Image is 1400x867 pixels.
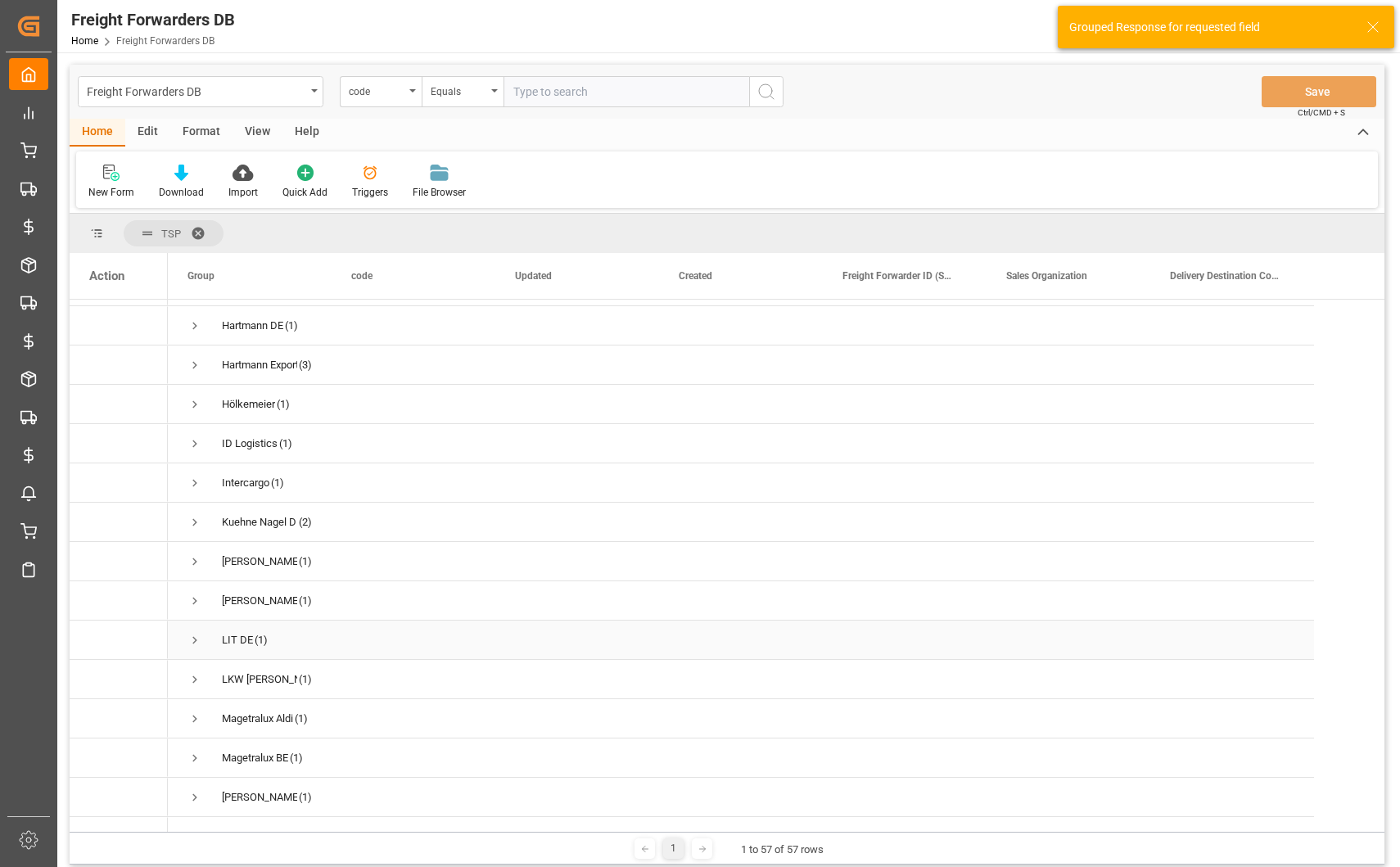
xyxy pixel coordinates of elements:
[168,817,1314,856] div: Press SPACE to select this row.
[168,385,1314,424] div: Press SPACE to select this row.
[222,739,288,777] div: Magetralux BE
[170,119,233,147] div: Format
[340,76,422,107] button: open menu
[663,838,684,859] div: 1
[168,738,1314,778] div: Press SPACE to select this row.
[161,228,181,240] span: TSP
[299,661,312,698] span: (1)
[222,425,278,463] div: ID Logistics
[504,76,749,107] input: Type to search
[70,660,168,699] div: Press SPACE to select this row.
[349,80,404,99] div: code
[168,306,1314,345] div: Press SPACE to select this row.
[70,817,168,856] div: Press SPACE to select this row.
[70,424,168,463] div: Press SPACE to select this row.
[222,700,293,738] div: Magetralux Aldi
[168,621,1314,660] div: Press SPACE to select this row.
[70,503,168,542] div: Press SPACE to select this row.
[78,76,323,107] button: open menu
[222,818,242,856] div: MDI
[70,738,168,778] div: Press SPACE to select this row.
[168,778,1314,817] div: Press SPACE to select this row.
[222,346,297,384] div: Hartmann Export
[222,661,297,698] div: LKW [PERSON_NAME]
[679,270,712,282] span: Created
[243,818,256,856] span: (1)
[299,779,312,816] span: (1)
[125,119,170,147] div: Edit
[70,463,168,503] div: Press SPACE to select this row.
[228,185,258,200] div: Import
[299,503,312,541] span: (2)
[741,842,824,858] div: 1 to 57 of 57 rows
[168,542,1314,581] div: Press SPACE to select this row.
[71,7,235,32] div: Freight Forwarders DB
[70,345,168,385] div: Press SPACE to select this row.
[1298,106,1345,119] span: Ctrl/CMD + S
[222,779,297,816] div: [PERSON_NAME]
[168,463,1314,503] div: Press SPACE to select this row.
[70,542,168,581] div: Press SPACE to select this row.
[1069,19,1351,36] div: Grouped Response for requested field
[1262,76,1376,107] button: Save
[88,185,134,200] div: New Form
[749,76,784,107] button: search button
[299,582,312,620] span: (1)
[422,76,504,107] button: open menu
[159,185,204,200] div: Download
[299,346,312,384] span: (3)
[222,464,269,502] div: Intercargo
[431,80,486,99] div: Equals
[168,699,1314,738] div: Press SPACE to select this row.
[70,778,168,817] div: Press SPACE to select this row.
[413,185,466,200] div: File Browser
[299,543,312,580] span: (1)
[282,119,332,147] div: Help
[290,739,303,777] span: (1)
[1006,270,1087,282] span: Sales Organization
[71,35,98,47] a: Home
[222,582,297,620] div: [PERSON_NAME] [PERSON_NAME] Food Services DE
[1170,270,1280,282] span: Delivery Destination Country
[70,119,125,147] div: Home
[222,503,297,541] div: Kuehne Nagel DE
[295,700,308,738] span: (1)
[168,503,1314,542] div: Press SPACE to select this row.
[271,464,284,502] span: (1)
[70,306,168,345] div: Press SPACE to select this row.
[187,270,215,282] span: Group
[222,386,275,423] div: Hölkemeier
[515,270,552,282] span: Updated
[233,119,282,147] div: View
[87,80,305,101] div: Freight Forwarders DB
[168,660,1314,699] div: Press SPACE to select this row.
[70,699,168,738] div: Press SPACE to select this row.
[168,345,1314,385] div: Press SPACE to select this row.
[279,425,292,463] span: (1)
[842,270,952,282] span: Freight Forwarder ID (SAP)
[70,385,168,424] div: Press SPACE to select this row.
[352,185,388,200] div: Triggers
[255,621,268,659] span: (1)
[285,307,298,345] span: (1)
[282,185,327,200] div: Quick Add
[70,621,168,660] div: Press SPACE to select this row.
[222,621,253,659] div: LIT DE
[89,269,124,283] div: Action
[168,581,1314,621] div: Press SPACE to select this row.
[168,424,1314,463] div: Press SPACE to select this row.
[351,270,373,282] span: code
[222,543,297,580] div: [PERSON_NAME] [PERSON_NAME] Export
[70,581,168,621] div: Press SPACE to select this row.
[277,386,290,423] span: (1)
[222,307,283,345] div: Hartmann DE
